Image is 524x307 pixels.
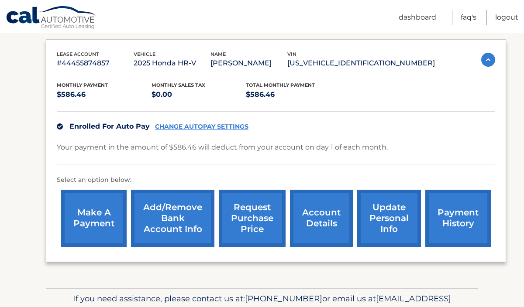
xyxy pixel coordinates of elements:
[287,57,435,69] p: [US_VEHICLE_IDENTIFICATION_NUMBER]
[399,10,436,25] a: Dashboard
[210,57,287,69] p: [PERSON_NAME]
[131,190,214,247] a: Add/Remove bank account info
[152,89,246,101] p: $0.00
[57,89,152,101] p: $586.46
[155,123,248,130] a: CHANGE AUTOPAY SETTINGS
[57,57,134,69] p: #44455874857
[57,175,495,185] p: Select an option below:
[495,10,518,25] a: Logout
[57,82,108,88] span: Monthly Payment
[57,141,388,153] p: Your payment in the amount of $586.46 will deduct from your account on day 1 of each month.
[481,53,495,67] img: accordion-active.svg
[290,190,353,247] a: account details
[69,122,150,130] span: Enrolled For Auto Pay
[246,82,315,88] span: Total Monthly Payment
[134,57,210,69] p: 2025 Honda HR-V
[357,190,421,247] a: update personal info
[461,10,476,25] a: FAQ's
[245,293,322,304] span: [PHONE_NUMBER]
[57,51,99,57] span: lease account
[57,123,63,130] img: check.svg
[425,190,491,247] a: payment history
[210,51,226,57] span: name
[6,6,97,31] a: Cal Automotive
[246,89,341,101] p: $586.46
[134,51,155,57] span: vehicle
[219,190,286,247] a: request purchase price
[61,190,127,247] a: make a payment
[287,51,296,57] span: vin
[152,82,205,88] span: Monthly sales Tax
